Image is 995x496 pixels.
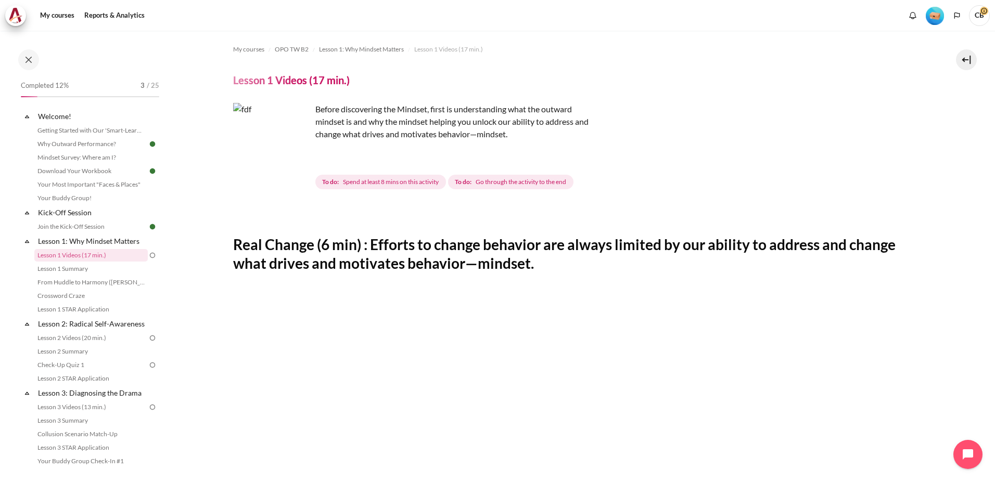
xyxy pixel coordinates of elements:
div: Level #1 [926,6,944,25]
a: Lesson 2 Summary [34,345,148,358]
a: My courses [36,5,78,26]
nav: Navigation bar [233,41,921,58]
h4: Lesson 1 Videos (17 min.) [233,73,350,87]
a: Lesson 1 Videos (17 min.) [34,249,148,262]
a: Your Buddy Group! [34,192,148,204]
a: Your Buddy Group Check-In #1 [34,455,148,467]
a: Welcome! [36,109,148,123]
a: Level #1 [922,6,948,25]
span: Collapse [22,388,32,398]
span: 3 [141,81,145,91]
a: Crossword Craze [34,290,148,302]
img: To do [148,333,157,343]
span: Collapse [22,236,32,246]
a: Lesson 3 Videos (13 min.) [34,401,148,413]
img: To do [148,251,157,260]
img: Architeck [8,8,23,23]
a: Lesson 1: Why Mindset Matters [36,234,148,248]
a: Lesson 2: Radical Self-Awareness [36,317,148,331]
div: 12% [21,96,37,97]
span: Lesson 1: Why Mindset Matters [319,45,404,54]
button: Languages [949,8,965,23]
div: Show notification window with no new notifications [905,8,921,23]
img: To do [148,402,157,412]
span: Lesson 1 Videos (17 min.) [414,45,483,54]
a: Join the Kick-Off Session [34,220,148,233]
a: Why Outward Performance? [34,138,148,150]
a: Lesson 1 Videos (17 min.) [414,43,483,56]
a: Lesson 3 STAR Application [34,441,148,454]
a: Lesson 1 STAR Application [34,303,148,316]
span: Go through the activity to the end [476,177,566,187]
a: Lesson 2 STAR Application [34,372,148,385]
p: Before discovering the Mindset, first is understanding what the outward mindset is and why the mi... [233,103,597,140]
a: Lesson 3 Summary [34,414,148,427]
div: Completion requirements for Lesson 1 Videos (17 min.) [315,173,576,191]
a: Mindset Survey: Where am I? [34,151,148,164]
img: fdf [233,103,311,181]
a: Your Most Important "Faces & Places" [34,178,148,191]
a: Reports & Analytics [81,5,148,26]
a: Lesson 1 Summary [34,263,148,275]
a: User menu [969,5,990,26]
span: Spend at least 8 mins on this activity [343,177,439,187]
a: From Huddle to Harmony ([PERSON_NAME]'s Story) [34,276,148,289]
a: Download Your Workbook [34,165,148,177]
h2: Real Change (6 min) : Efforts to change behavior are always limited by our ability to address and... [233,235,921,273]
a: Architeck Architeck [5,5,31,26]
a: Kick-Off Session [36,205,148,219]
img: Level #1 [926,7,944,25]
a: Getting Started with Our 'Smart-Learning' Platform [34,124,148,137]
span: Collapse [22,111,32,122]
span: Collapse [22,319,32,329]
img: Done [148,222,157,231]
a: OPO TW B2 [275,43,309,56]
span: CB [969,5,990,26]
img: Done [148,139,157,149]
strong: To do: [322,177,339,187]
a: Lesson 3: Diagnosing the Drama [36,386,148,400]
a: Lesson 1: Why Mindset Matters [319,43,404,56]
span: / 25 [147,81,159,91]
a: Check-Up Quiz 1 [34,359,148,371]
a: Lesson 2 Videos (20 min.) [34,332,148,344]
a: My courses [233,43,264,56]
img: Done [148,166,157,176]
a: Collusion Scenario Match-Up [34,428,148,440]
span: My courses [233,45,264,54]
img: To do [148,360,157,370]
span: Collapse [22,207,32,218]
strong: To do: [455,177,471,187]
span: OPO TW B2 [275,45,309,54]
span: Completed 12% [21,81,69,91]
